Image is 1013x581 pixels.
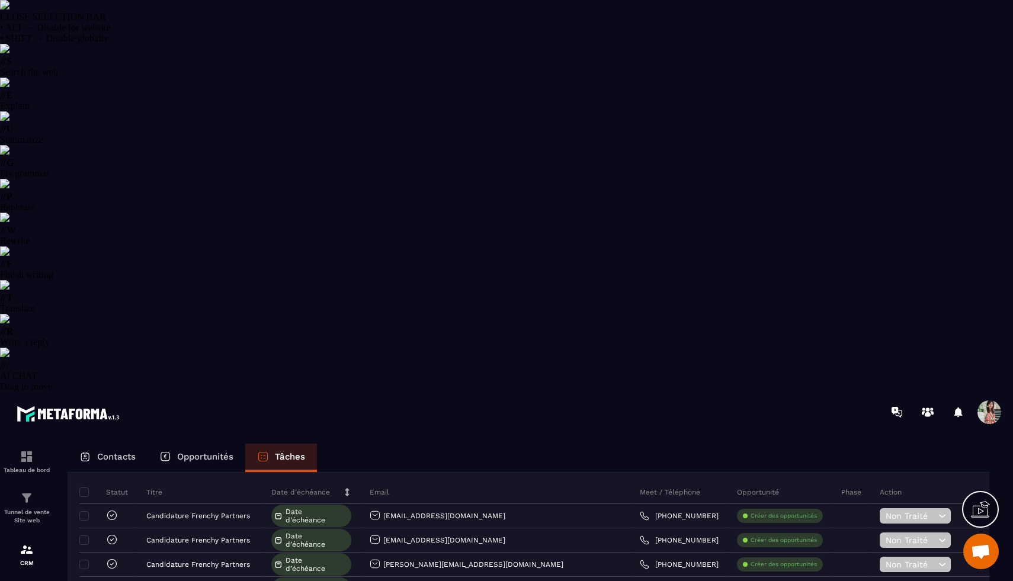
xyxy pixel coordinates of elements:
img: formation [20,491,34,505]
img: logo [17,403,123,425]
span: Non Traité [886,560,935,569]
p: Meet / Téléphone [640,487,700,497]
img: formation [20,450,34,464]
p: Tableau de bord [3,467,50,473]
img: formation [20,543,34,557]
p: Tunnel de vente Site web [3,508,50,525]
a: Opportunités [148,444,245,472]
p: Titre [146,487,162,497]
p: CRM [3,560,50,566]
a: [PHONE_NUMBER] [640,511,719,521]
p: Tâches [275,451,305,462]
p: Candidature Frenchy Partners [146,512,250,520]
p: Opportunité [737,487,779,497]
p: Opportunités [177,451,233,462]
span: Non Traité [886,535,935,545]
a: [PHONE_NUMBER] [640,560,719,569]
p: Candidature Frenchy Partners [146,536,250,544]
p: Statut [82,487,128,497]
p: Action [880,487,902,497]
a: formationformationCRM [3,534,50,575]
p: Créer des opportunités [751,536,817,544]
p: Candidature Frenchy Partners [146,560,250,569]
span: Non Traité [886,511,935,521]
p: Date d’échéance [271,487,330,497]
a: formationformationTableau de bord [3,441,50,482]
p: Email [370,487,389,497]
p: Phase [841,487,861,497]
a: Contacts [68,444,148,472]
a: formationformationTunnel de vente Site web [3,482,50,534]
p: Contacts [97,451,136,462]
a: [PHONE_NUMBER] [640,535,719,545]
span: Date d’échéance [286,508,348,524]
span: Date d’échéance [286,532,348,548]
p: Créer des opportunités [751,512,817,520]
span: Date d’échéance [286,556,348,573]
div: Ouvrir le chat [963,534,999,569]
a: Tâches [245,444,317,472]
p: Créer des opportunités [751,560,817,569]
